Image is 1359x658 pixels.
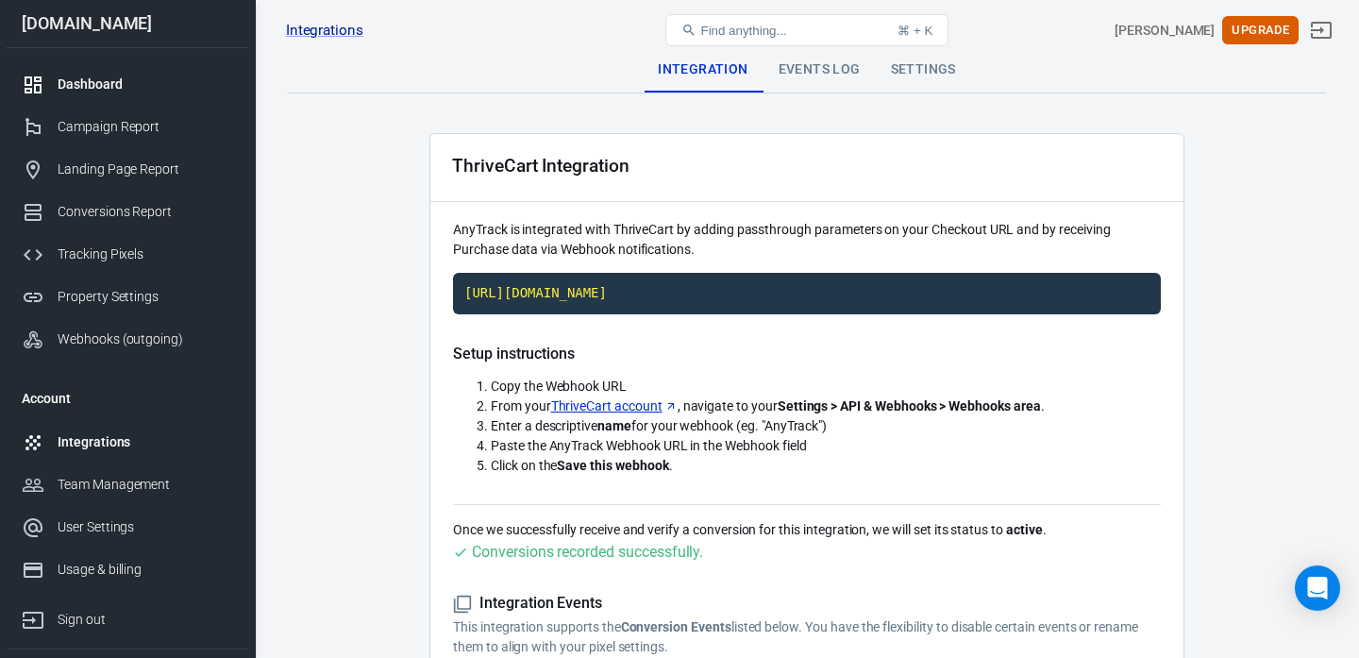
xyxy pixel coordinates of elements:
[58,432,233,452] div: Integrations
[58,610,233,630] div: Sign out
[1299,8,1344,53] a: Sign out
[472,540,703,564] div: Conversions recorded successfully.
[7,318,248,361] a: Webhooks (outgoing)
[876,47,971,93] div: Settings
[58,160,233,179] div: Landing Page Report
[58,245,233,264] div: Tracking Pixels
[7,148,248,191] a: Landing Page Report
[453,273,1161,314] code: Click to copy
[72,111,169,124] div: Domain Overview
[286,21,363,41] a: Integrations
[1115,21,1215,41] div: Account id: RgmCiDus
[7,15,248,32] div: [DOMAIN_NAME]
[58,287,233,307] div: Property Settings
[209,111,318,124] div: Keywords by Traffic
[621,619,731,634] strong: Conversion Events
[491,398,1045,413] span: From your , navigate to your .
[453,345,1161,363] h5: Setup instructions
[7,506,248,548] a: User Settings
[58,117,233,137] div: Campaign Report
[58,202,233,222] div: Conversions Report
[491,438,806,453] span: Paste the AnyTrack Webhook URL in the Webhook field
[453,617,1161,657] p: This integration supports the listed below. You have the flexibility to disable certain events or...
[7,276,248,318] a: Property Settings
[597,418,631,433] strong: name
[1295,565,1340,611] div: Open Intercom Messenger
[58,475,233,495] div: Team Management
[763,47,876,93] div: Events Log
[453,520,1161,540] p: Once we successfully receive and verify a conversion for this integration, we will set its status...
[778,398,1041,413] strong: Settings > API & Webhooks > Webhooks area
[58,329,233,349] div: Webhooks (outgoing)
[700,24,786,38] span: Find anything...
[453,220,1161,260] p: AnyTrack is integrated with ThriveCart by adding passthrough parameters on your Checkout URL and ...
[53,30,92,45] div: v 4.0.24
[491,418,827,433] span: Enter a descriptive for your webhook (eg. "AnyTrack")
[1222,16,1299,45] button: Upgrade
[7,233,248,276] a: Tracking Pixels
[58,560,233,580] div: Usage & billing
[557,458,668,473] strong: Save this webhook
[7,191,248,233] a: Conversions Report
[453,594,1161,614] h5: Integration Events
[452,156,629,176] div: ThriveCart Integration
[7,591,248,641] a: Sign out
[58,75,233,94] div: Dashboard
[7,548,248,591] a: Usage & billing
[491,458,673,473] span: Click on the .
[30,30,45,45] img: logo_orange.svg
[643,47,763,93] div: Integration
[551,396,678,416] a: ThriveCart account
[665,14,948,46] button: Find anything...⌘ + K
[7,376,248,421] li: Account
[30,49,45,64] img: website_grey.svg
[491,379,627,394] span: Copy the Webhook URL
[51,110,66,125] img: tab_domain_overview_orange.svg
[1006,522,1043,537] strong: active
[188,110,203,125] img: tab_keywords_by_traffic_grey.svg
[7,63,248,106] a: Dashboard
[58,517,233,537] div: User Settings
[49,49,208,64] div: Domain: [DOMAIN_NAME]
[898,24,932,38] div: ⌘ + K
[7,464,248,506] a: Team Management
[7,421,248,464] a: Integrations
[7,106,248,148] a: Campaign Report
